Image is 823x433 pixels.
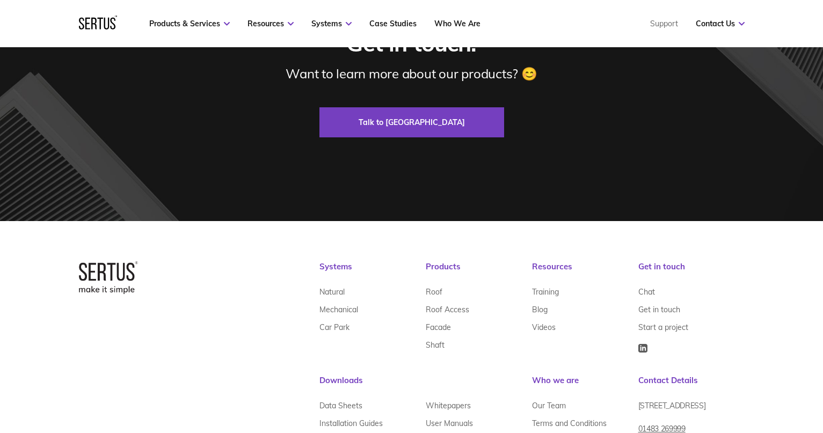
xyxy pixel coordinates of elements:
[532,318,556,336] a: Videos
[319,107,504,137] a: Talk to [GEOGRAPHIC_DATA]
[426,397,471,414] a: Whitepapers
[319,375,532,397] div: Downloads
[532,283,559,300] a: Training
[434,19,480,28] a: Who We Are
[532,397,566,414] a: Our Team
[286,65,537,82] div: Want to learn more about our products? 😊
[532,414,607,432] a: Terms and Conditions
[532,261,638,283] div: Resources
[319,318,349,336] a: Car Park
[319,397,362,414] a: Data Sheets
[426,261,532,283] div: Products
[426,414,473,432] a: User Manuals
[319,261,426,283] div: Systems
[426,336,445,354] a: Shaft
[79,261,138,293] img: logo-box-2bec1e6d7ed5feb70a4f09a85fa1bbdd.png
[638,300,680,318] a: Get in touch
[319,300,358,318] a: Mechanical
[426,300,469,318] a: Roof Access
[532,300,548,318] a: Blog
[638,261,745,283] div: Get in touch
[638,283,655,300] a: Chat
[369,19,417,28] a: Case Studies
[319,283,345,300] a: Natural
[311,19,352,28] a: Systems
[532,375,638,397] div: Who we are
[149,19,230,28] a: Products & Services
[426,283,442,300] a: Roof
[650,19,678,28] a: Support
[630,309,823,433] iframe: Chat Widget
[247,19,294,28] a: Resources
[319,414,383,432] a: Installation Guides
[696,19,745,28] a: Contact Us
[426,318,451,336] a: Facade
